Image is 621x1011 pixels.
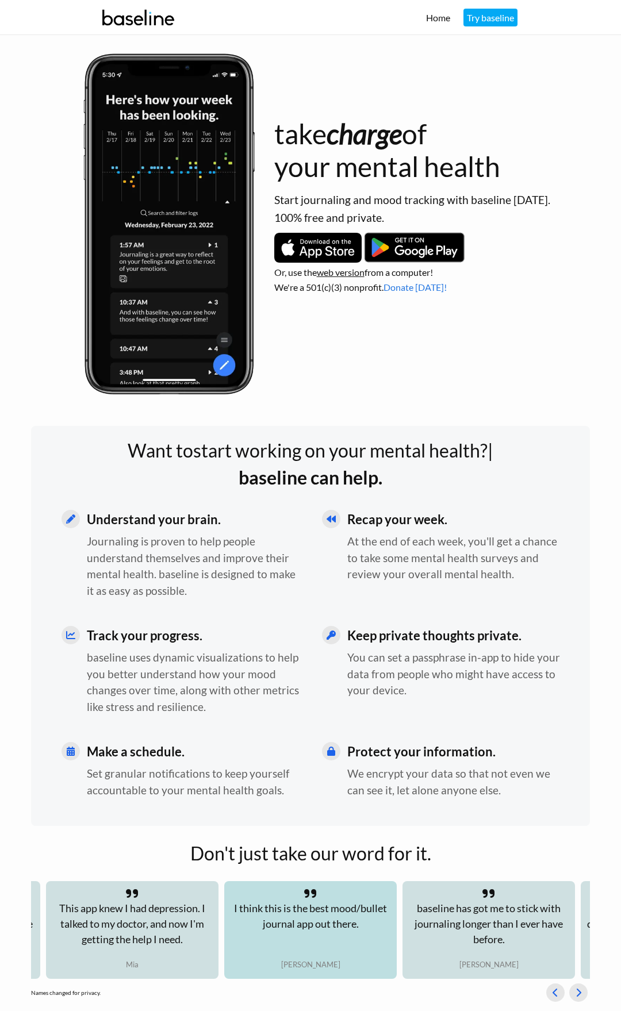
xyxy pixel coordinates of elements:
[46,901,218,947] p: This app knew I had depression. I talked to my doctor, and now I'm getting the help I need.
[87,533,301,599] p: Journaling is proven to help people understand themselves and improve their mental health. baseli...
[87,826,534,881] h1: Don't just take our word for it.
[31,440,590,462] h1: Want to
[488,439,493,462] span: |
[347,742,562,761] h2: Protect your information.
[274,117,591,183] h1: take of your mental health
[384,282,447,293] a: Donate [DATE]!
[463,9,517,26] a: Try baseline
[274,233,362,263] img: Download on the App Store
[567,983,590,1002] div: Next slide
[87,649,301,715] p: baseline uses dynamic visualizations to help you better understand how your mood changes over tim...
[274,210,591,226] p: 100% free and private.
[46,881,218,979] div: 7 / 8
[402,901,575,947] p: baseline has got me to stick with journaling longer than I ever have before.
[193,439,488,462] span: start working on your mental health?
[46,959,218,971] p: Mia
[81,52,256,397] img: baseline summary screen
[274,266,591,279] p: Or, use the from a computer!
[87,510,301,529] h2: Understand your brain.
[347,766,562,798] p: We encrypt your data so that not even we can see it, let alone anyone else.
[544,983,567,1002] div: Previous slide
[224,881,397,979] div: 8 / 8
[98,2,179,33] img: baseline
[347,510,562,529] h2: Recap your week.
[31,989,101,997] span: Names changed for privacy.
[402,959,575,971] p: [PERSON_NAME]
[347,649,562,699] p: You can set a passphrase in-app to hide your data from people who might have access to your device.
[317,267,365,278] a: web version
[274,280,591,294] p: We're a 501(c)(3) nonprofit.
[87,766,301,798] p: Set granular notifications to keep yourself accountable to your mental health goals.
[363,232,465,263] img: Get it on Google Play
[224,959,397,971] p: [PERSON_NAME]
[347,626,562,645] h2: Keep private thoughts private.
[87,626,301,645] h2: Track your progress.
[239,466,382,489] b: baseline can help.
[402,881,575,979] div: 1 / 8
[327,117,402,150] i: charge
[87,742,301,761] h2: Make a schedule.
[274,192,591,209] p: Start journaling and mood tracking with baseline [DATE].
[224,901,397,932] p: I think this is the best mood/bullet journal app out there.
[426,12,450,23] a: Home
[347,533,562,583] p: At the end of each week, you'll get a chance to take some mental health surveys and review your o...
